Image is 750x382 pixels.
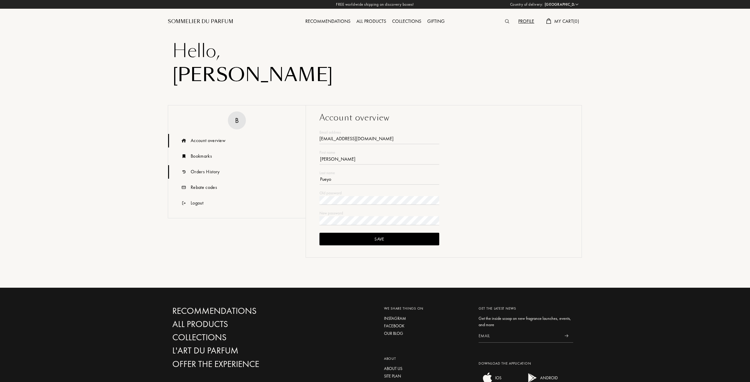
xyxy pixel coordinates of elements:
div: Old password [319,190,439,196]
a: Offer the experience [172,359,301,369]
a: All products [353,18,389,24]
div: Collections [389,18,424,26]
div: Bookmarks [191,153,212,160]
a: Recommendations [172,306,301,316]
img: icn_book.svg [180,150,188,163]
img: icn_history.svg [180,165,188,179]
div: About [384,356,470,361]
a: Site plan [384,373,470,379]
a: Our blog [384,330,470,337]
a: Recommendations [302,18,353,24]
div: Orders History [191,168,219,175]
span: My Cart ( 0 ) [554,18,579,24]
div: New password [319,210,439,216]
div: Hello , [172,39,578,63]
div: B [235,115,239,126]
a: Gifting [424,18,448,24]
div: Recommendations [302,18,353,26]
div: Account overview [319,111,568,124]
div: We share things on [384,306,470,311]
img: icn_code.svg [180,181,188,194]
input: Email [479,329,560,343]
div: Get the inside scoop on new fragrance launches, events, and more [479,315,573,328]
div: All products [353,18,389,26]
div: [EMAIL_ADDRESS][DOMAIN_NAME] [319,135,439,144]
img: search_icn.svg [505,19,509,23]
div: Email address [319,129,439,135]
img: icn_logout.svg [180,196,188,210]
div: First name [319,150,439,156]
div: Rebate codes [191,184,217,191]
a: About us [384,365,470,372]
a: Sommelier du Parfum [168,18,233,25]
a: Instagram [384,315,470,322]
a: Profile [515,18,537,24]
div: Gifting [424,18,448,26]
div: [PERSON_NAME] [172,63,578,87]
img: icn_overview.svg [180,134,188,147]
div: Account overview [191,137,225,144]
span: Country of delivery: [510,2,543,8]
div: Logout [191,199,203,207]
div: Save [319,233,439,246]
a: Collections [172,332,301,343]
div: Last name [319,170,439,176]
a: Collections [389,18,424,24]
div: Profile [515,18,537,26]
img: news_send.svg [564,334,568,337]
a: All products [172,319,301,329]
div: Get the latest news [479,306,573,311]
img: cart.svg [546,18,551,24]
a: Facebook [384,323,470,329]
a: L'Art du Parfum [172,345,301,356]
div: Download the application [479,361,573,366]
